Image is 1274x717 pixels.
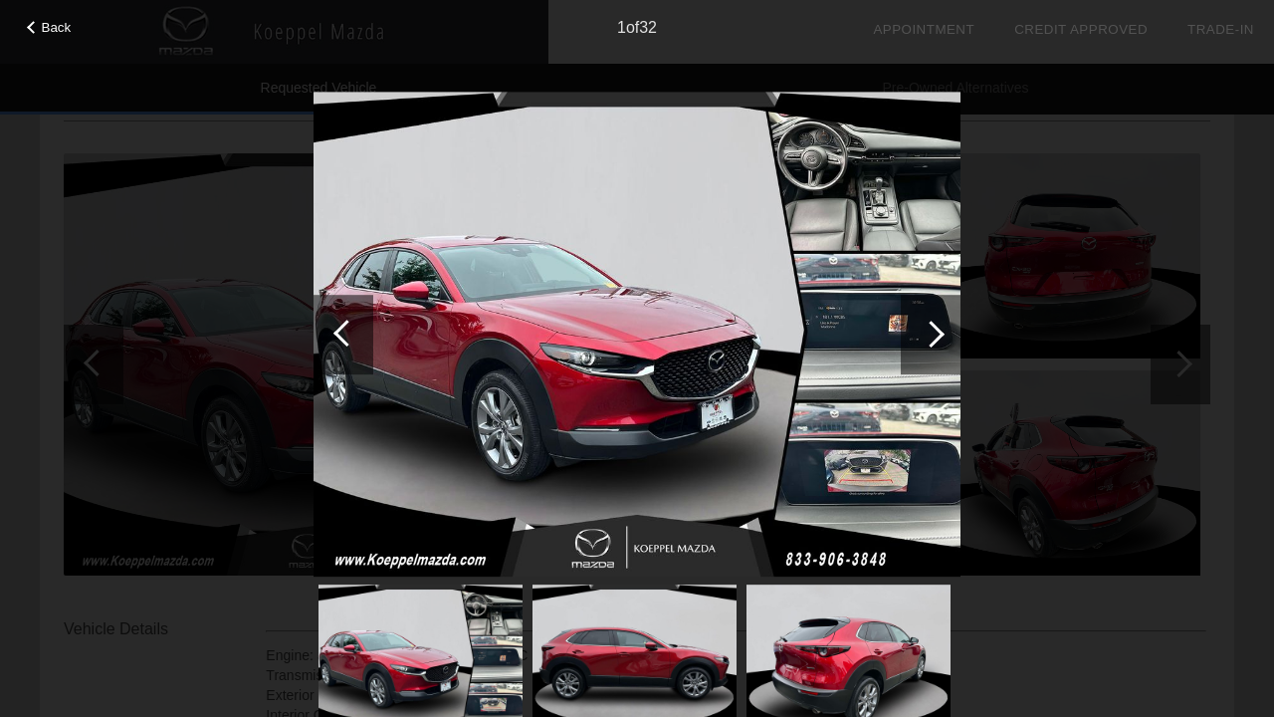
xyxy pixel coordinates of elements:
[639,19,657,36] span: 32
[314,92,960,578] img: 3a5fc532-ca57-483f-9170-bf666b4d45a8.jpg
[1187,22,1254,37] a: Trade-In
[873,22,974,37] a: Appointment
[1014,22,1148,37] a: Credit Approved
[617,19,626,36] span: 1
[42,20,72,35] span: Back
